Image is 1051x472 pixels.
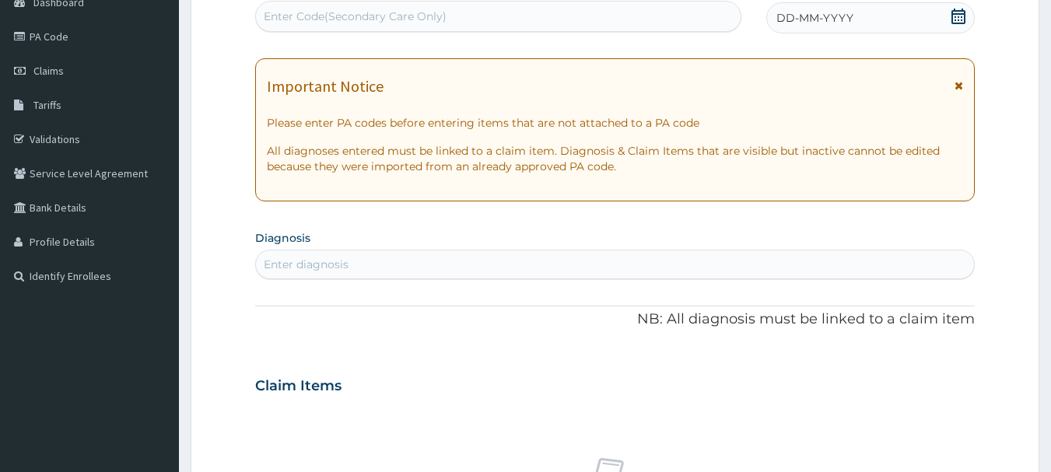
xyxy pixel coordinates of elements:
[255,378,342,395] h3: Claim Items
[255,230,310,246] label: Diagnosis
[255,309,976,330] p: NB: All diagnosis must be linked to a claim item
[267,115,964,131] p: Please enter PA codes before entering items that are not attached to a PA code
[33,98,61,112] span: Tariffs
[33,64,64,78] span: Claims
[264,9,447,24] div: Enter Code(Secondary Care Only)
[776,10,853,26] span: DD-MM-YYYY
[267,78,384,95] h1: Important Notice
[264,257,349,272] div: Enter diagnosis
[267,143,964,174] p: All diagnoses entered must be linked to a claim item. Diagnosis & Claim Items that are visible bu...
